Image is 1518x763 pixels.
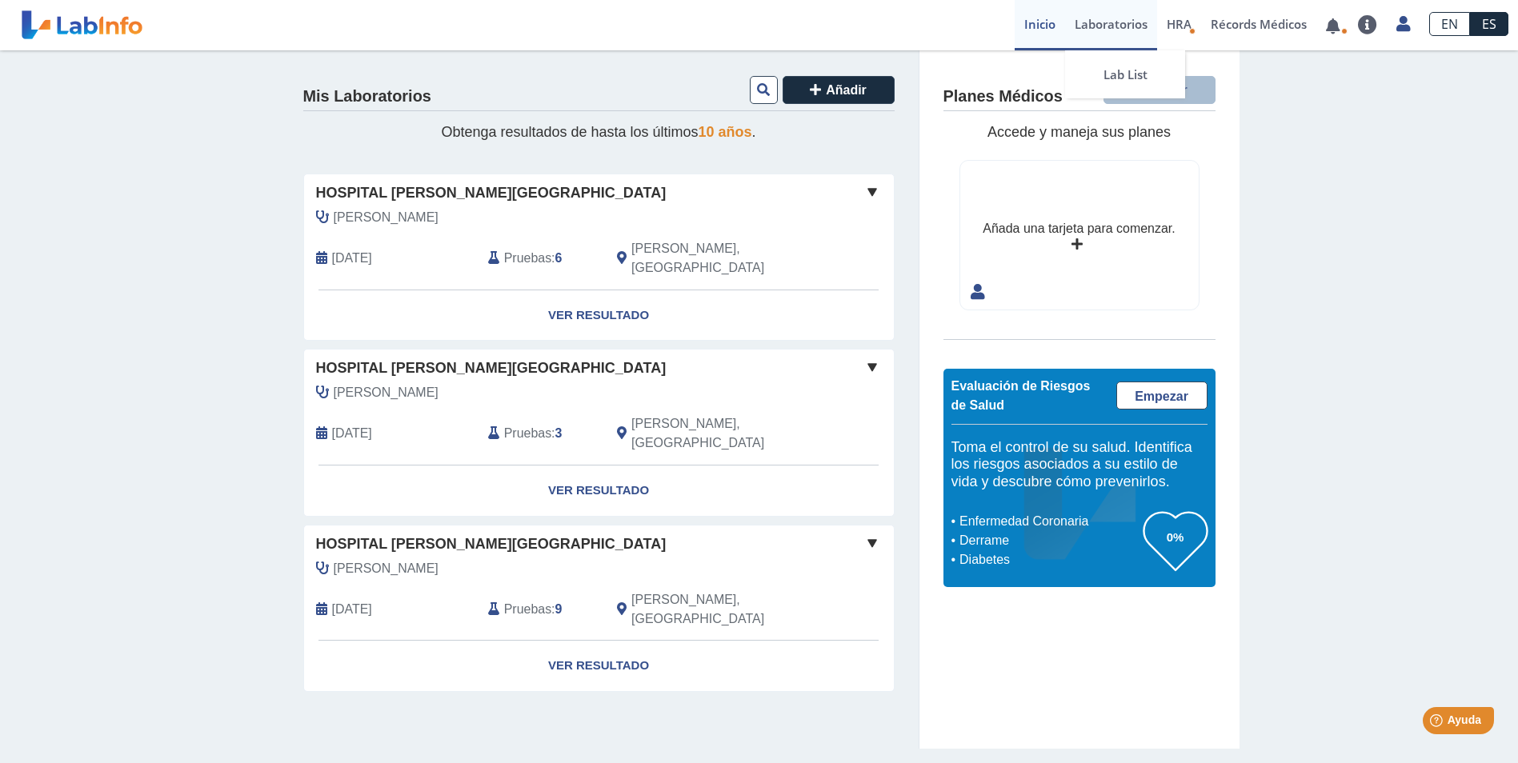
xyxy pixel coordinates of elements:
h3: 0% [1144,527,1208,547]
div: : [476,239,605,278]
span: Hospital [PERSON_NAME][GEOGRAPHIC_DATA] [316,533,667,555]
h4: Planes Médicos [943,87,1063,106]
div: : [476,590,605,629]
span: Evaluación de Riesgos de Salud [951,379,1091,412]
span: Ponce, PR [631,590,808,629]
div: : [476,414,605,453]
span: Hospital [PERSON_NAME][GEOGRAPHIC_DATA] [316,182,667,204]
span: 2025-07-10 [332,424,372,443]
span: Accede y maneja sus planes [987,124,1171,140]
div: Añada una tarjeta para comenzar. [983,219,1175,238]
span: Planell Dosal, Carlos [334,559,439,578]
a: Ver Resultado [304,465,894,516]
a: Lab List [1065,50,1185,98]
li: Enfermedad Coronaria [955,512,1144,531]
span: Empezar [1135,389,1188,403]
h5: Toma el control de su salud. Identifica los riesgos asociados a su estilo de vida y descubre cómo... [951,439,1208,491]
span: Pruebas [504,424,551,443]
li: Derrame [955,531,1144,550]
iframe: Help widget launcher [1376,701,1500,745]
b: 3 [555,426,563,440]
b: 6 [555,251,563,265]
span: Pruebas [504,600,551,619]
li: Diabetes [955,550,1144,569]
span: Godreau Bartolomei, Luis [334,383,439,402]
span: HRA [1167,16,1192,32]
span: Ponce, PR [631,414,808,453]
span: Ponce, PR [631,239,808,278]
span: Obtenga resultados de hasta los últimos . [441,124,755,140]
span: Rivera Toledo, Jose [334,208,439,227]
span: Pruebas [504,249,551,268]
b: 9 [555,602,563,616]
a: Ver Resultado [304,290,894,341]
a: Ver Resultado [304,641,894,691]
span: 2023-12-23 [332,600,372,619]
a: Empezar [1116,381,1208,409]
span: 10 años [699,124,752,140]
span: Hospital [PERSON_NAME][GEOGRAPHIC_DATA] [316,358,667,379]
h4: Mis Laboratorios [303,87,431,106]
span: 2025-09-27 [332,249,372,268]
span: Añadir [826,83,867,97]
a: ES [1470,12,1508,36]
a: EN [1429,12,1470,36]
button: Añadir [783,76,895,104]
